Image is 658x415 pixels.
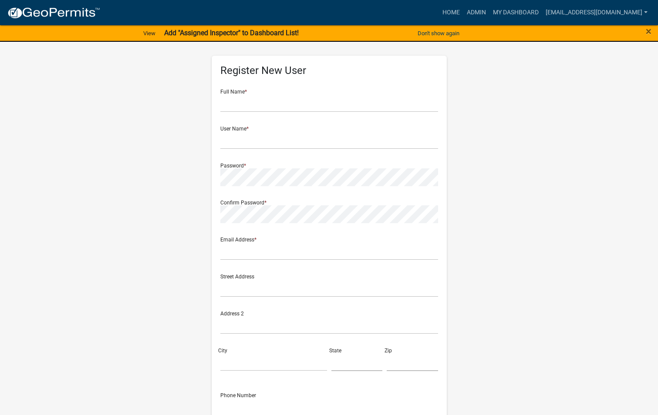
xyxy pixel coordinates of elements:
[439,4,463,21] a: Home
[164,29,299,37] strong: Add "Assigned Inspector" to Dashboard List!
[542,4,651,21] a: [EMAIL_ADDRESS][DOMAIN_NAME]
[489,4,542,21] a: My Dashboard
[140,26,159,40] a: View
[414,26,463,40] button: Don't show again
[646,25,651,37] span: ×
[463,4,489,21] a: Admin
[220,64,438,77] h5: Register New User
[646,26,651,37] button: Close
